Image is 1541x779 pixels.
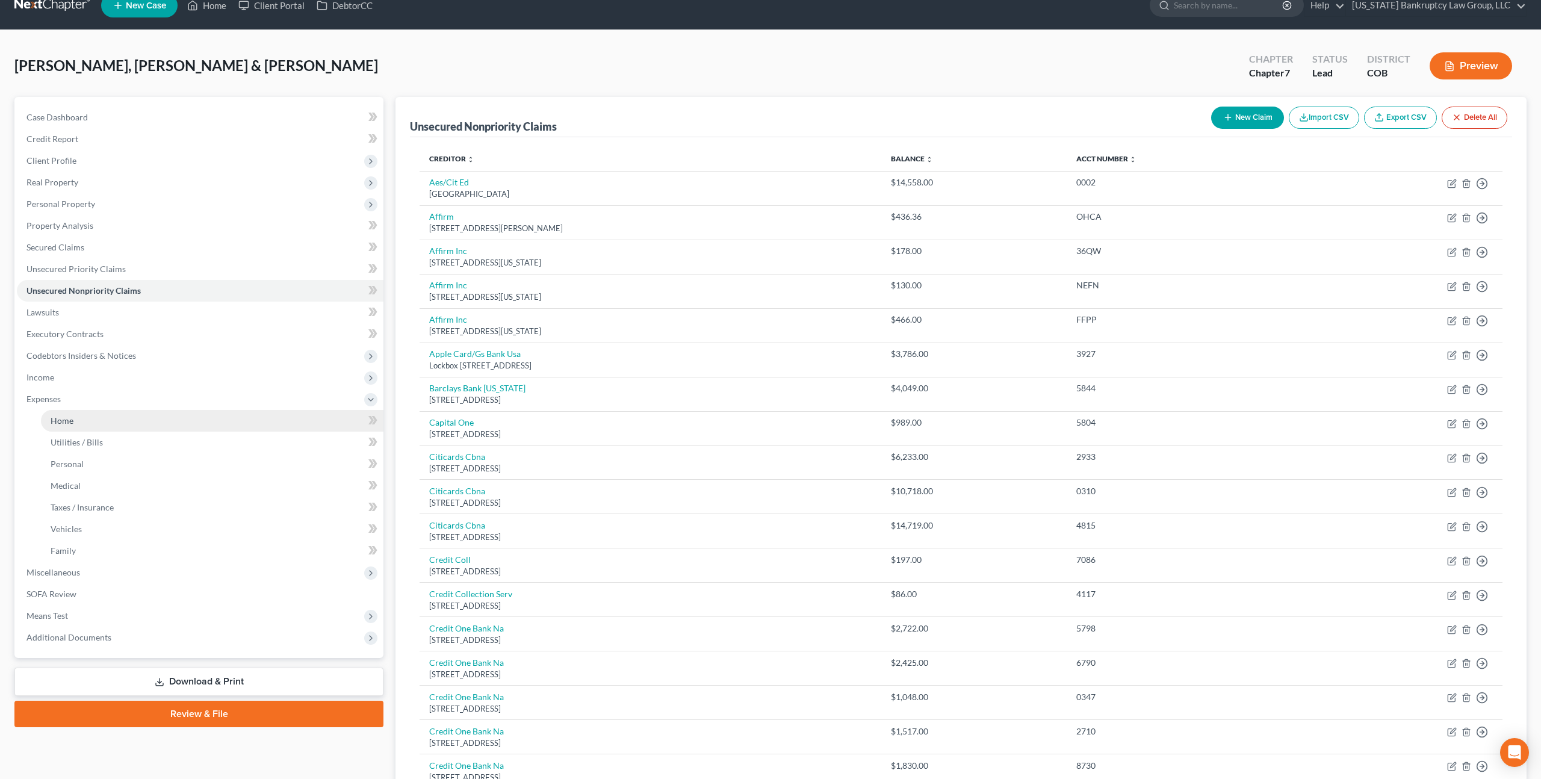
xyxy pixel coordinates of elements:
[891,451,1057,463] div: $6,233.00
[429,657,504,668] a: Credit One Bank Na
[429,497,872,509] div: [STREET_ADDRESS]
[51,545,76,556] span: Family
[26,177,78,187] span: Real Property
[1076,417,1297,429] div: 5804
[429,417,474,427] a: Capital One
[891,382,1057,394] div: $4,049.00
[51,459,84,469] span: Personal
[1076,382,1297,394] div: 5844
[17,215,383,237] a: Property Analysis
[891,520,1057,532] div: $14,719.00
[1076,279,1297,291] div: NEFN
[26,134,78,144] span: Credit Report
[14,701,383,727] a: Review & File
[1312,66,1348,80] div: Lead
[1076,622,1297,635] div: 5798
[26,589,76,599] span: SOFA Review
[891,245,1057,257] div: $178.00
[26,567,80,577] span: Miscellaneous
[1364,107,1437,129] a: Export CSV
[891,485,1057,497] div: $10,718.00
[891,348,1057,360] div: $3,786.00
[429,349,521,359] a: Apple Card/Gs Bank Usa
[1289,107,1359,129] button: Import CSV
[429,737,872,749] div: [STREET_ADDRESS]
[1076,725,1297,737] div: 2710
[410,119,557,134] div: Unsecured Nonpriority Claims
[1076,760,1297,772] div: 8730
[26,329,104,339] span: Executory Contracts
[429,520,485,530] a: Citicards Cbna
[1249,52,1293,66] div: Chapter
[467,156,474,163] i: unfold_more
[429,223,872,234] div: [STREET_ADDRESS][PERSON_NAME]
[1430,52,1512,79] button: Preview
[26,155,76,166] span: Client Profile
[26,610,68,621] span: Means Test
[26,264,126,274] span: Unsecured Priority Claims
[429,291,872,303] div: [STREET_ADDRESS][US_STATE]
[429,326,872,337] div: [STREET_ADDRESS][US_STATE]
[14,668,383,696] a: Download & Print
[17,107,383,128] a: Case Dashboard
[41,432,383,453] a: Utilities / Bills
[429,246,467,256] a: Affirm Inc
[1076,588,1297,600] div: 4117
[17,128,383,150] a: Credit Report
[1442,107,1507,129] button: Delete All
[429,532,872,543] div: [STREET_ADDRESS]
[17,323,383,345] a: Executory Contracts
[51,437,103,447] span: Utilities / Bills
[41,453,383,475] a: Personal
[51,524,82,534] span: Vehicles
[1076,245,1297,257] div: 36QW
[891,588,1057,600] div: $86.00
[429,635,872,646] div: [STREET_ADDRESS]
[429,257,872,268] div: [STREET_ADDRESS][US_STATE]
[891,279,1057,291] div: $130.00
[26,112,88,122] span: Case Dashboard
[891,176,1057,188] div: $14,558.00
[41,410,383,432] a: Home
[891,554,1057,566] div: $197.00
[41,518,383,540] a: Vehicles
[126,1,166,10] span: New Case
[429,383,526,393] a: Barclays Bank [US_STATE]
[429,154,474,163] a: Creditor unfold_more
[429,211,454,222] a: Affirm
[41,475,383,497] a: Medical
[429,429,872,440] div: [STREET_ADDRESS]
[51,415,73,426] span: Home
[17,302,383,323] a: Lawsuits
[891,314,1057,326] div: $466.00
[429,554,471,565] a: Credit Coll
[26,372,54,382] span: Income
[429,360,872,371] div: Lockbox [STREET_ADDRESS]
[14,57,378,74] span: [PERSON_NAME], [PERSON_NAME] & [PERSON_NAME]
[891,417,1057,429] div: $989.00
[1076,520,1297,532] div: 4815
[1076,176,1297,188] div: 0002
[891,760,1057,772] div: $1,830.00
[1076,451,1297,463] div: 2933
[891,211,1057,223] div: $436.36
[26,307,59,317] span: Lawsuits
[1076,554,1297,566] div: 7086
[41,497,383,518] a: Taxes / Insurance
[1367,52,1410,66] div: District
[429,314,467,324] a: Affirm Inc
[891,657,1057,669] div: $2,425.00
[17,583,383,605] a: SOFA Review
[429,623,504,633] a: Credit One Bank Na
[429,394,872,406] div: [STREET_ADDRESS]
[26,632,111,642] span: Additional Documents
[429,669,872,680] div: [STREET_ADDRESS]
[1211,107,1284,129] button: New Claim
[17,258,383,280] a: Unsecured Priority Claims
[429,463,872,474] div: [STREET_ADDRESS]
[26,220,93,231] span: Property Analysis
[1076,691,1297,703] div: 0347
[41,540,383,562] a: Family
[1312,52,1348,66] div: Status
[429,726,504,736] a: Credit One Bank Na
